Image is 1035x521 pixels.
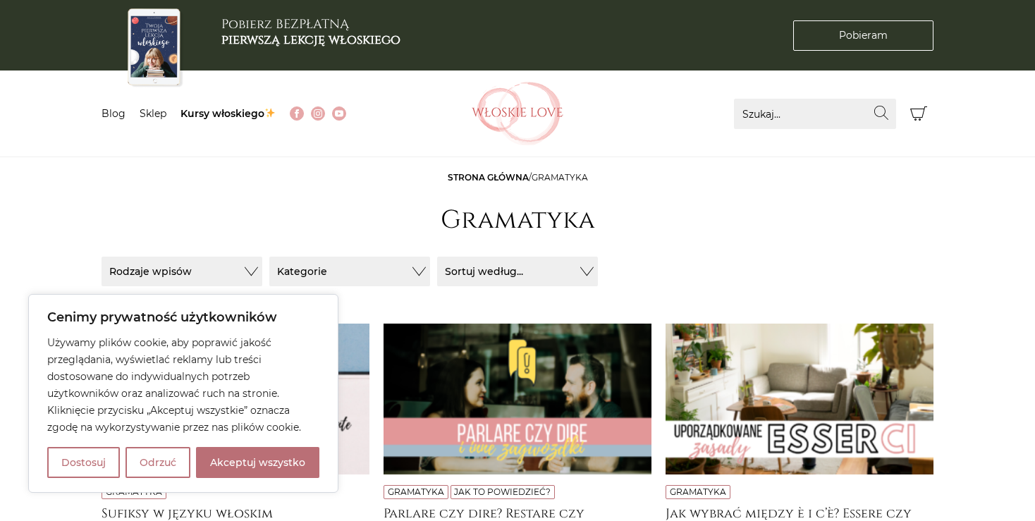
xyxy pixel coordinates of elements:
p: Cenimy prywatność użytkowników [47,309,319,326]
button: Kategorie [269,257,430,286]
a: Kursy włoskiego [180,107,276,120]
span: / [448,172,588,183]
button: Koszyk [903,99,933,129]
input: Szukaj... [734,99,896,129]
h3: Pobierz BEZPŁATNĄ [221,17,400,47]
span: Pobieram [839,28,888,43]
a: Blog [102,107,125,120]
button: Odrzuć [125,447,190,478]
button: Sortuj według... [437,257,598,286]
a: Jak to powiedzieć? [454,486,551,497]
h1: Gramatyka [441,205,595,235]
button: Dostosuj [47,447,120,478]
a: Sklep [140,107,166,120]
img: Włoskielove [472,82,563,145]
h3: Gramatyka [102,307,933,317]
p: Używamy plików cookie, aby poprawić jakość przeglądania, wyświetlać reklamy lub treści dostosowan... [47,334,319,436]
a: Pobieram [793,20,933,51]
a: Gramatyka [388,486,444,497]
b: pierwszą lekcję włoskiego [221,31,400,49]
a: Strona główna [448,172,529,183]
img: ✨ [265,108,275,118]
button: Rodzaje wpisów [102,257,262,286]
button: Akceptuj wszystko [196,447,319,478]
a: Gramatyka [670,486,726,497]
span: Gramatyka [532,172,588,183]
